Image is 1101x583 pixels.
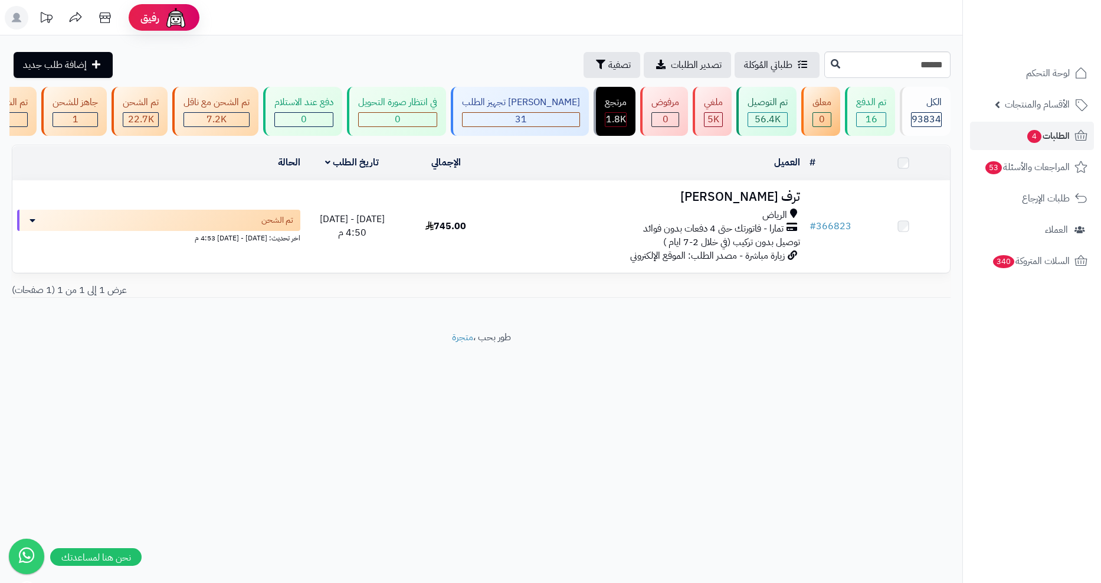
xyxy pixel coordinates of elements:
[275,113,333,126] div: 0
[970,184,1094,213] a: طلبات الإرجاع
[663,235,800,249] span: توصيل بدون تركيب (في خلال 2-7 ايام )
[866,112,877,126] span: 16
[970,122,1094,150] a: الطلبات4
[819,112,825,126] span: 0
[359,113,437,126] div: 0
[23,58,87,72] span: إضافة طلب جديد
[638,87,690,136] a: مرفوض 0
[704,96,723,109] div: ملغي
[448,87,591,136] a: [PERSON_NAME] تجهيز الطلب 31
[431,155,461,170] a: الإجمالي
[358,96,437,109] div: في انتظار صورة التحويل
[651,96,679,109] div: مرفوض
[53,96,98,109] div: جاهز للشحن
[274,96,333,109] div: دفع عند الاستلام
[584,52,640,78] button: تصفية
[970,153,1094,181] a: المراجعات والأسئلة53
[912,112,941,126] span: 93834
[1027,130,1041,143] span: 4
[184,113,249,126] div: 7223
[663,112,669,126] span: 0
[463,113,579,126] div: 31
[591,87,638,136] a: مرتجع 1.8K
[985,161,1002,174] span: 53
[128,112,154,126] span: 22.7K
[1026,65,1070,82] span: لوحة التحكم
[799,87,843,136] a: معلق 0
[812,96,831,109] div: معلق
[183,96,250,109] div: تم الشحن مع ناقل
[320,212,385,240] span: [DATE] - [DATE] 4:50 م
[643,222,784,236] span: تمارا - فاتورتك حتى 4 دفعات بدون فوائد
[395,112,401,126] span: 0
[1026,128,1070,144] span: الطلبات
[164,6,188,30] img: ai-face.png
[325,155,379,170] a: تاريخ الطلب
[970,59,1094,87] a: لوحة التحكم
[425,219,466,233] span: 745.00
[123,96,159,109] div: تم الشحن
[606,112,626,126] span: 1.8K
[261,87,345,136] a: دفع عند الاستلام 0
[301,112,307,126] span: 0
[605,113,626,126] div: 1798
[1022,190,1070,207] span: طلبات الإرجاع
[762,209,787,222] span: الرياض
[897,87,953,136] a: الكل93834
[605,96,627,109] div: مرتجع
[707,112,719,126] span: 5K
[515,112,527,126] span: 31
[734,87,799,136] a: تم التوصيل 56.4K
[14,52,113,78] a: إضافة طلب جديد
[53,113,97,126] div: 1
[630,249,785,263] span: زيارة مباشرة - مصدر الطلب: الموقع الإلكتروني
[109,87,170,136] a: تم الشحن 22.7K
[970,247,1094,275] a: السلات المتروكة340
[1045,222,1068,238] span: العملاء
[39,87,109,136] a: جاهز للشحن 1
[813,113,831,126] div: 0
[261,214,293,226] span: تم الشحن
[810,219,851,233] a: #366823
[993,255,1014,268] span: 340
[755,112,781,126] span: 56.4K
[984,159,1070,175] span: المراجعات والأسئلة
[843,87,897,136] a: تم الدفع 16
[748,113,787,126] div: 56397
[744,58,792,72] span: طلباتي المُوكلة
[462,96,580,109] div: [PERSON_NAME] تجهيز الطلب
[970,216,1094,244] a: العملاء
[1005,96,1070,113] span: الأقسام والمنتجات
[345,87,448,136] a: في انتظار صورة التحويل 0
[704,113,722,126] div: 4950
[857,113,886,126] div: 16
[992,253,1070,269] span: السلات المتروكة
[810,219,816,233] span: #
[652,113,679,126] div: 0
[73,112,78,126] span: 1
[774,155,800,170] a: العميل
[207,112,227,126] span: 7.2K
[3,284,481,297] div: عرض 1 إلى 1 من 1 (1 صفحات)
[748,96,788,109] div: تم التوصيل
[17,231,300,243] div: اخر تحديث: [DATE] - [DATE] 4:53 م
[911,96,942,109] div: الكل
[735,52,820,78] a: طلباتي المُوكلة
[1021,32,1090,57] img: logo-2.png
[170,87,261,136] a: تم الشحن مع ناقل 7.2K
[452,330,473,344] a: متجرة
[690,87,734,136] a: ملغي 5K
[856,96,886,109] div: تم الدفع
[810,155,815,170] a: #
[31,6,61,32] a: تحديثات المنصة
[497,190,800,204] h3: ترف [PERSON_NAME]
[644,52,731,78] a: تصدير الطلبات
[608,58,631,72] span: تصفية
[278,155,300,170] a: الحالة
[140,11,159,25] span: رفيق
[671,58,722,72] span: تصدير الطلبات
[123,113,158,126] div: 22746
